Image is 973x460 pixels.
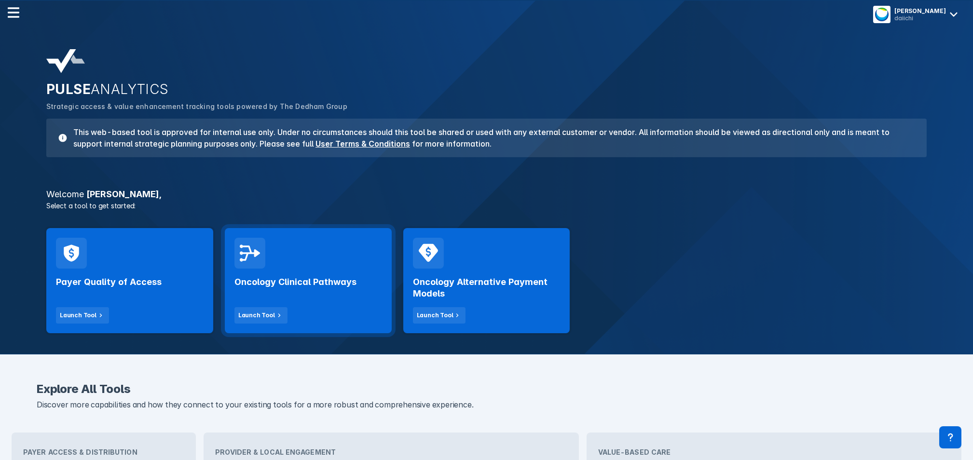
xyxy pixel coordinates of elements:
[234,307,288,324] button: Launch Tool
[46,228,213,333] a: Payer Quality of AccessLaunch Tool
[894,14,946,22] div: daiichi
[37,399,936,411] p: Discover more capabilities and how they connect to your existing tools for a more robust and comp...
[46,101,927,112] p: Strategic access & value enhancement tracking tools powered by The Dedham Group
[60,311,96,320] div: Launch Tool
[8,7,19,18] img: menu--horizontal.svg
[403,228,570,333] a: Oncology Alternative Payment ModelsLaunch Tool
[939,426,961,448] div: Contact Support
[413,276,561,299] h2: Oncology Alternative Payment Models
[894,7,946,14] div: [PERSON_NAME]
[91,81,169,97] span: ANALYTICS
[56,276,162,288] h2: Payer Quality of Access
[225,228,392,333] a: Oncology Clinical PathwaysLaunch Tool
[234,276,356,288] h2: Oncology Clinical Pathways
[56,307,109,324] button: Launch Tool
[875,8,889,21] img: menu button
[46,49,85,73] img: pulse-analytics-logo
[238,311,275,320] div: Launch Tool
[315,139,410,149] a: User Terms & Conditions
[417,311,453,320] div: Launch Tool
[41,190,932,199] h3: [PERSON_NAME] ,
[46,81,927,97] h2: PULSE
[46,189,84,199] span: Welcome
[413,307,466,324] button: Launch Tool
[41,201,932,211] p: Select a tool to get started:
[68,126,915,149] h3: This web-based tool is approved for internal use only. Under no circumstances should this tool be...
[37,383,936,395] h2: Explore All Tools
